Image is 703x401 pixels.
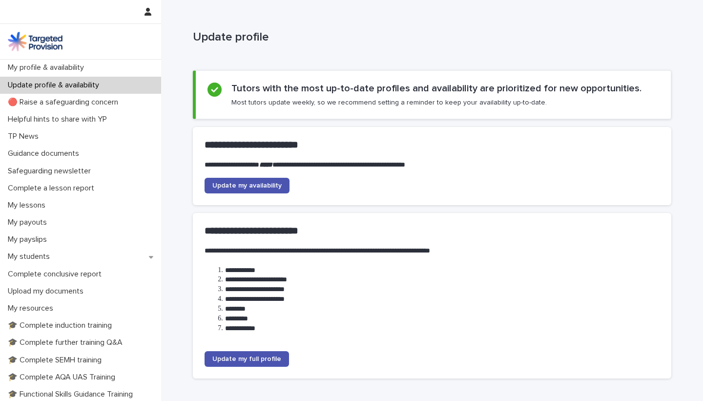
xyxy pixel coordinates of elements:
[4,149,87,158] p: Guidance documents
[4,390,141,399] p: 🎓 Functional Skills Guidance Training
[4,132,46,141] p: TP News
[4,287,91,296] p: Upload my documents
[4,252,58,261] p: My students
[205,351,289,367] a: Update my full profile
[212,356,281,362] span: Update my full profile
[4,115,115,124] p: Helpful hints to share with YP
[231,83,641,94] h2: Tutors with the most up-to-date profiles and availability are prioritized for new opportunities.
[4,184,102,193] p: Complete a lesson report
[4,167,99,176] p: Safeguarding newsletter
[4,304,61,313] p: My resources
[4,338,130,347] p: 🎓 Complete further training Q&A
[231,98,547,107] p: Most tutors update weekly, so we recommend setting a reminder to keep your availability up-to-date.
[4,201,53,210] p: My lessons
[4,218,55,227] p: My payouts
[4,356,109,365] p: 🎓 Complete SEMH training
[4,81,107,90] p: Update profile & availability
[4,321,120,330] p: 🎓 Complete induction training
[193,30,667,44] p: Update profile
[4,98,126,107] p: 🔴 Raise a safeguarding concern
[4,235,55,244] p: My payslips
[4,63,92,72] p: My profile & availability
[8,32,62,51] img: M5nRWzHhSzIhMunXDL62
[4,373,123,382] p: 🎓 Complete AQA UAS Training
[205,178,289,193] a: Update my availability
[212,182,282,189] span: Update my availability
[4,270,109,279] p: Complete conclusive report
